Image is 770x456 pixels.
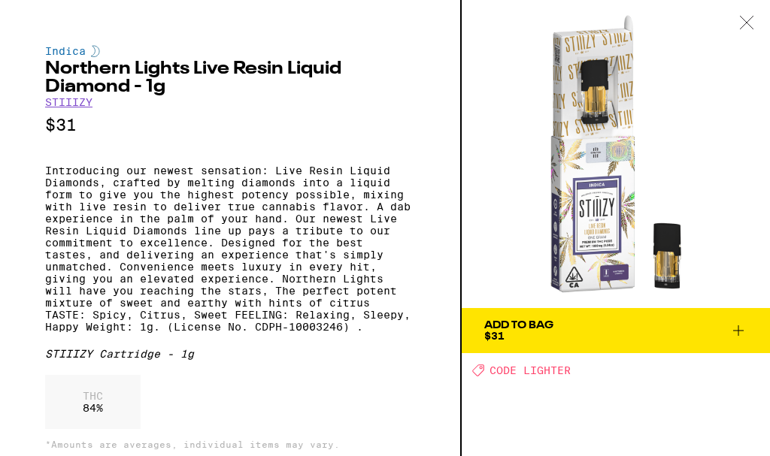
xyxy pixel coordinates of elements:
[45,348,415,360] div: STIIIZY Cartridge - 1g
[484,330,505,342] span: $31
[45,439,415,449] p: *Amounts are averages, individual items may vary.
[45,96,92,108] a: STIIIZY
[45,60,415,96] h2: Northern Lights Live Resin Liquid Diamond - 1g
[45,45,415,57] div: Indica
[45,165,415,333] p: Introducing our newest sensation: Live Resin Liquid Diamonds, crafted by melting diamonds into a ...
[45,375,141,429] div: 84 %
[45,116,415,134] p: $31
[91,45,100,57] img: indicaColor.svg
[484,320,553,331] div: Add To Bag
[490,364,571,376] span: CODE LIGHTER
[462,308,770,353] button: Add To Bag$31
[33,11,64,24] span: Help
[83,390,103,402] p: THC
